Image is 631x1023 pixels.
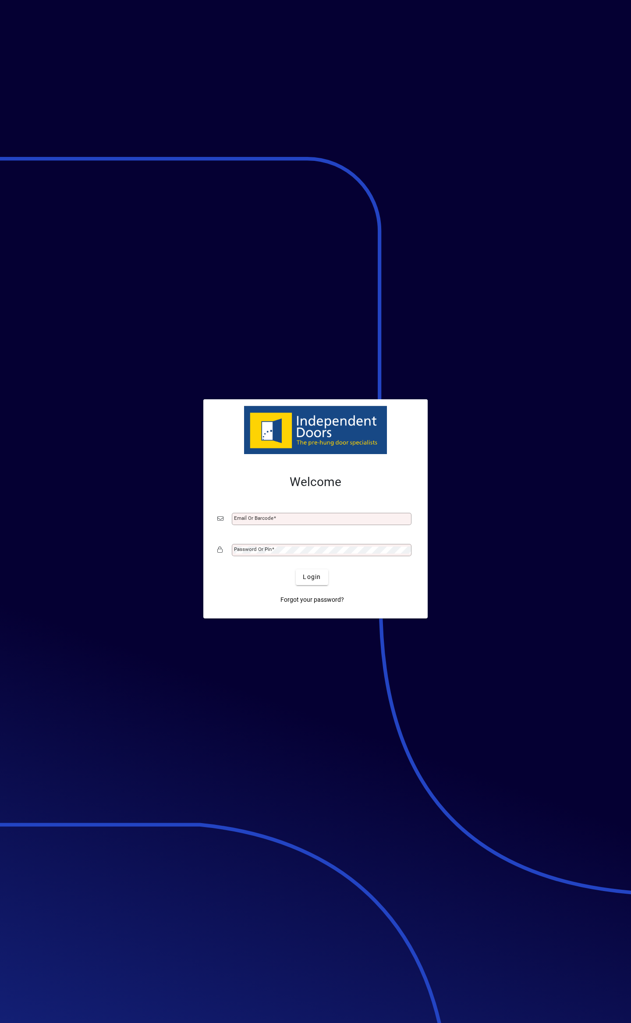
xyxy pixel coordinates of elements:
[303,572,321,582] span: Login
[296,569,328,585] button: Login
[217,475,414,490] h2: Welcome
[277,592,347,608] a: Forgot your password?
[234,515,273,521] mat-label: Email or Barcode
[234,546,272,552] mat-label: Password or Pin
[280,595,344,604] span: Forgot your password?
